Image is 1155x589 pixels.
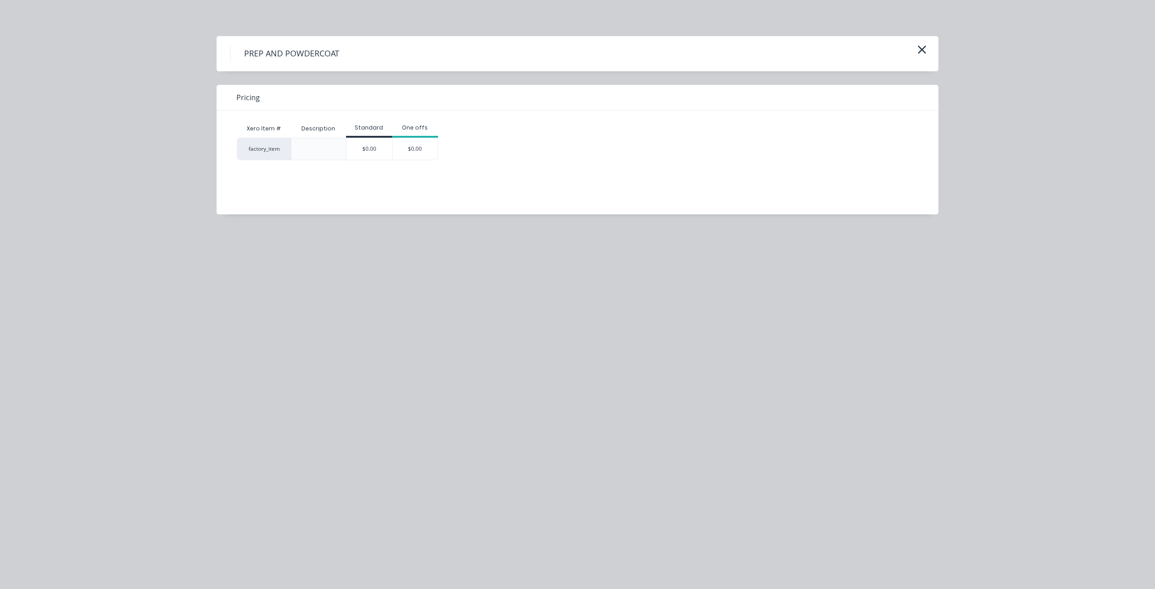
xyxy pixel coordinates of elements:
h4: PREP AND POWDERCOAT [230,45,353,62]
div: $0.00 [393,138,438,160]
span: Pricing [236,92,260,103]
div: $0.00 [346,138,392,160]
div: Standard [346,124,392,132]
div: One offs [392,124,438,132]
div: factory_item [237,138,291,160]
div: Xero Item # [237,120,291,138]
div: Description [294,117,342,140]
